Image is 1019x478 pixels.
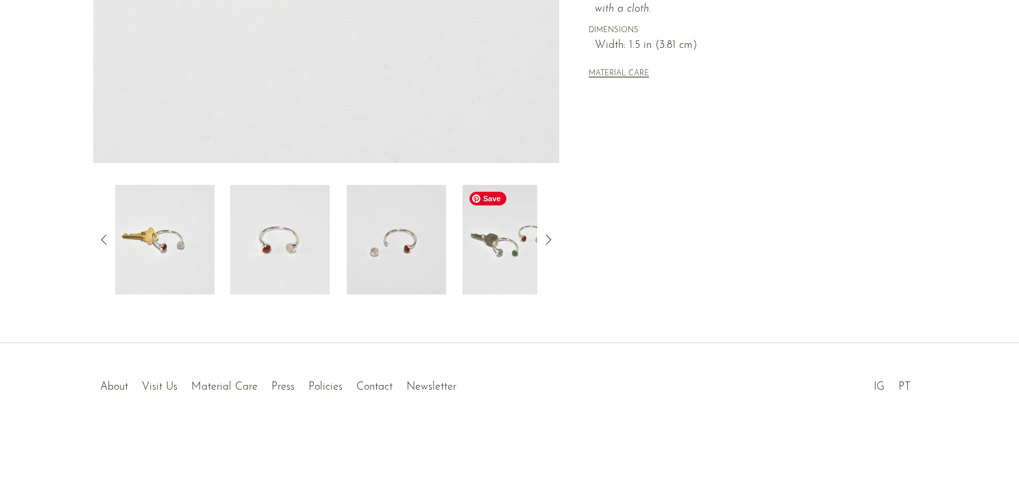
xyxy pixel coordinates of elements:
span: DIMENSIONS [589,25,897,37]
span: Width: 1.5 in (3.81 cm) [595,37,897,55]
a: About [100,381,128,392]
button: MATERIAL CARE [589,69,649,79]
a: Material Care [191,381,258,392]
img: Sterling Gemstone Key Ring [230,185,330,294]
img: Sterling Gemstone Key Ring [463,185,562,294]
a: IG [874,381,885,392]
ul: Social Medias [867,370,918,397]
a: Contact [356,381,393,392]
a: Visit Us [142,381,177,392]
a: PT [898,381,911,392]
a: Policies [308,381,343,392]
a: Press [271,381,295,392]
ul: Quick links [93,370,463,397]
img: Sterling Gemstone Key Ring [347,185,446,294]
span: Save [469,192,506,205]
img: Sterling Gemstone Key Ring [115,185,214,294]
